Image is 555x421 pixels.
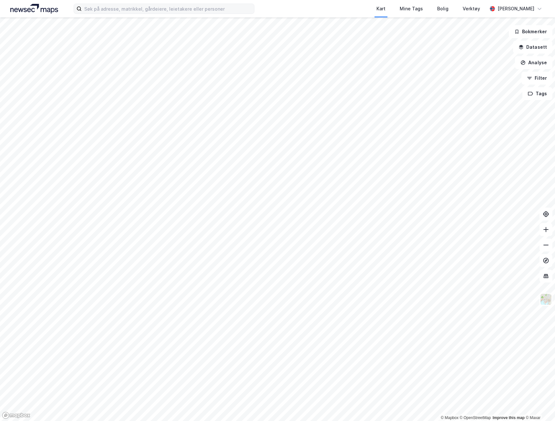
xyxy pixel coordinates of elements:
div: Bolig [437,5,448,13]
div: [PERSON_NAME] [498,5,534,13]
div: Verktøy [463,5,480,13]
img: logo.a4113a55bc3d86da70a041830d287a7e.svg [10,4,58,14]
iframe: Chat Widget [523,390,555,421]
input: Søk på adresse, matrikkel, gårdeiere, leietakere eller personer [82,4,254,14]
div: Mine Tags [400,5,423,13]
div: Kart [376,5,385,13]
div: Kontrollprogram for chat [523,390,555,421]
